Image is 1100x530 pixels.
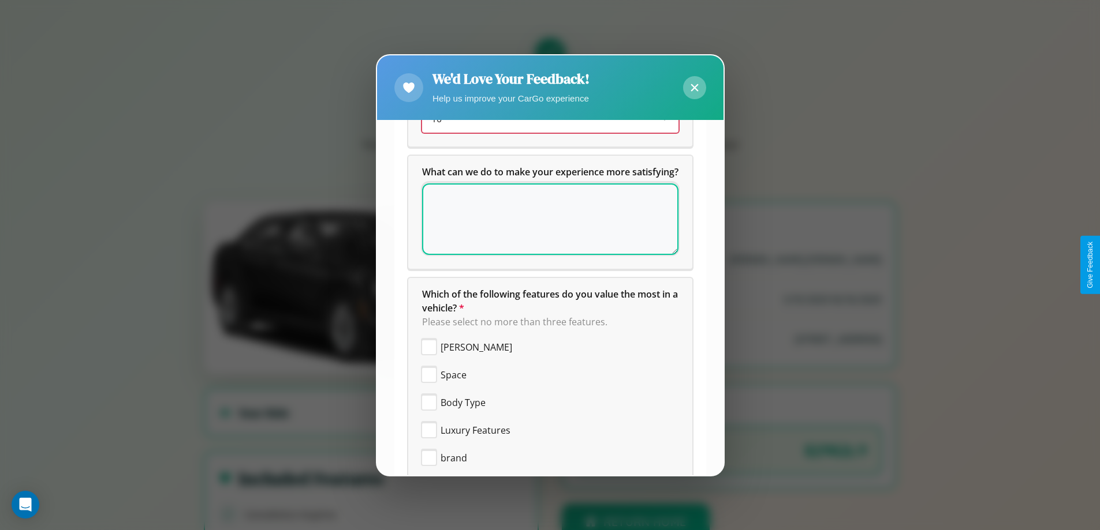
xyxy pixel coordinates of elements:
span: Luxury Features [441,423,510,437]
span: 10 [431,112,442,125]
span: [PERSON_NAME] [441,340,512,354]
h2: We'd Love Your Feedback! [432,69,590,88]
span: Which of the following features do you value the most in a vehicle? [422,288,680,314]
span: Please select no more than three features. [422,315,607,328]
div: Give Feedback [1086,242,1094,288]
span: brand [441,451,467,465]
p: Help us improve your CarGo experience [432,91,590,106]
div: Open Intercom Messenger [12,491,39,518]
span: What can we do to make your experience more satisfying? [422,166,678,178]
span: Space [441,368,467,382]
span: Body Type [441,396,486,409]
